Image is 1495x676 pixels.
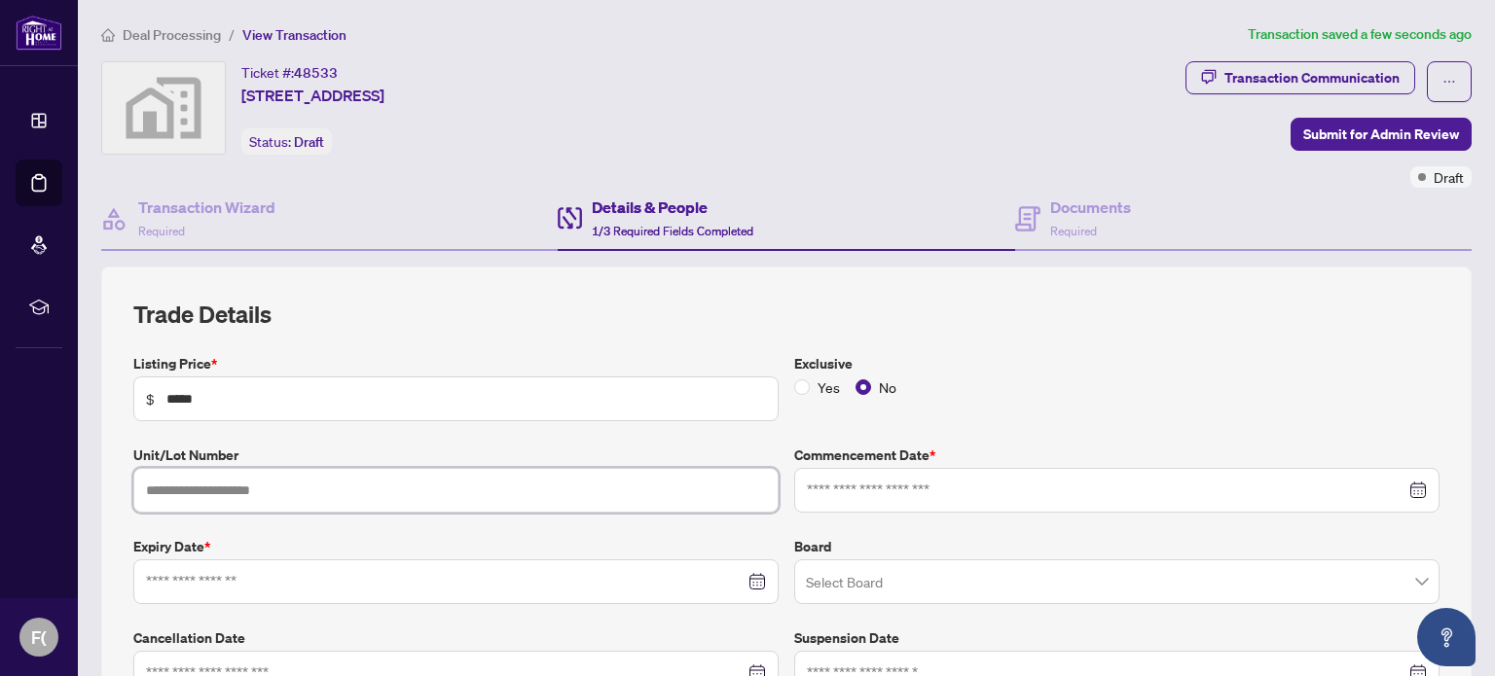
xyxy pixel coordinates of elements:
[294,64,338,82] span: 48533
[1050,224,1097,238] span: Required
[242,26,346,44] span: View Transaction
[592,196,753,219] h4: Details & People
[31,623,47,651] span: F(
[1417,608,1476,666] button: Open asap
[133,299,1440,330] h2: Trade Details
[294,133,324,151] span: Draft
[794,353,1440,374] label: Exclusive
[241,61,338,84] div: Ticket #:
[1185,61,1415,94] button: Transaction Communication
[229,23,235,46] li: /
[794,627,1440,649] label: Suspension Date
[794,445,1440,466] label: Commencement Date
[101,28,115,42] span: home
[794,536,1440,557] label: Board
[1303,119,1459,150] span: Submit for Admin Review
[16,15,62,51] img: logo
[241,128,332,155] div: Status:
[133,445,779,466] label: Unit/Lot Number
[102,62,225,154] img: svg%3e
[1224,62,1400,93] div: Transaction Communication
[123,26,221,44] span: Deal Processing
[138,224,185,238] span: Required
[1442,75,1456,89] span: ellipsis
[810,376,848,398] span: Yes
[241,84,384,107] span: [STREET_ADDRESS]
[1291,118,1472,151] button: Submit for Admin Review
[1248,23,1472,46] article: Transaction saved a few seconds ago
[1434,166,1464,188] span: Draft
[1050,196,1131,219] h4: Documents
[133,627,779,649] label: Cancellation Date
[133,353,779,374] label: Listing Price
[133,536,779,557] label: Expiry Date
[138,196,275,219] h4: Transaction Wizard
[146,388,155,409] span: $
[871,376,904,398] span: No
[592,224,753,238] span: 1/3 Required Fields Completed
